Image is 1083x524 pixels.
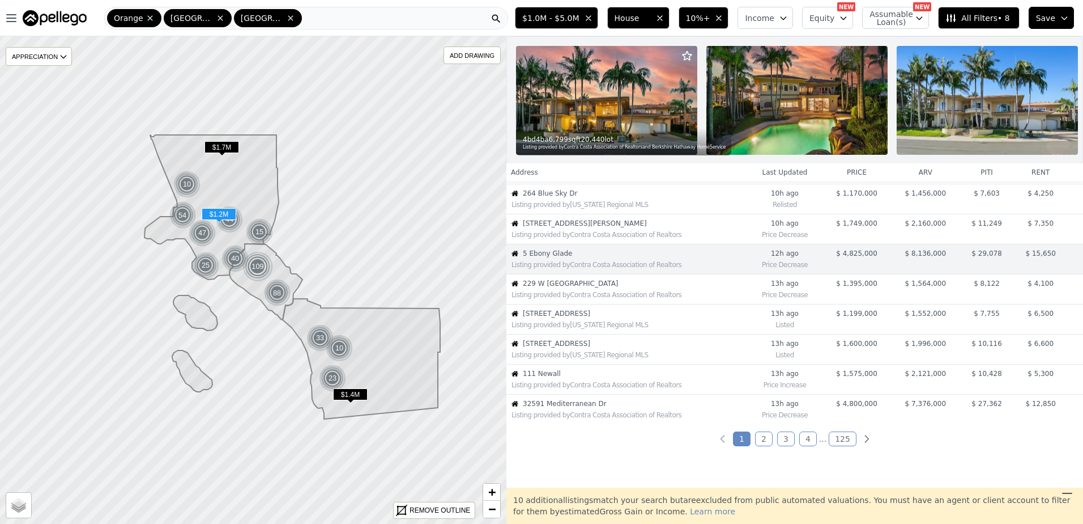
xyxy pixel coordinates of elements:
span: 32591 Mediterranean Dr [523,399,747,408]
img: House [511,250,518,257]
img: g1.png [319,365,347,392]
ul: Pagination [506,433,1083,445]
th: rent [1014,163,1068,181]
span: $ 15,650 [1026,250,1056,257]
span: $1.0M - $5.0M [522,12,579,24]
span: $ 4,100 [1027,280,1054,288]
th: Last Updated [747,163,822,181]
img: House [511,370,518,377]
div: 54 [168,201,197,230]
div: Listing provided by Contra Costa Association of Realtors and Berkshire Hathaway HomeService [523,144,726,151]
span: 5 Ebony Glade [523,249,747,258]
div: Listed [752,348,818,360]
a: Property Photo 14bd4ba6,799sqft20,440lotListing provided byContra Costa Association of Realtorsan... [506,36,1083,164]
span: $ 5,300 [1027,370,1054,378]
div: 10 additional listing s match your search but are excluded from public automated valuations. You ... [506,488,1083,524]
span: $ 1,575,000 [836,370,877,378]
div: 23 [319,365,346,392]
img: g2.png [168,201,198,230]
span: $ 1,395,000 [836,280,877,288]
span: $ 29,078 [971,250,1001,257]
div: Listing provided by Contra Costa Association of Realtors [511,381,747,390]
span: $ 1,749,000 [836,219,877,227]
time: 2025-10-14 03:24 [752,309,818,318]
time: 2025-10-14 03:02 [752,399,818,408]
img: Property Photo 1 [516,46,697,155]
a: Previous page [717,433,728,445]
span: Equity [809,12,834,24]
span: $1.2M [202,208,236,220]
button: Assumable Loan(s) [862,7,929,29]
div: APPRECIATION [6,47,72,66]
span: Income [745,12,774,24]
a: Page 4 [799,432,817,446]
a: Zoom in [483,484,500,501]
span: $ 27,362 [971,400,1001,408]
time: 2025-10-14 04:11 [752,249,818,258]
button: Equity [802,7,853,29]
th: arv [891,163,960,181]
a: Jump forward [819,434,826,443]
div: ADD DRAWING [444,47,500,64]
span: $ 2,121,000 [905,370,946,378]
div: Listing provided by Contra Costa Association of Realtors [511,290,747,299]
span: $ 6,600 [1027,340,1054,348]
button: All Filters• 8 [938,7,1019,29]
span: $ 4,250 [1027,189,1054,197]
time: 2025-10-14 03:02 [752,369,818,378]
img: House [511,400,518,407]
span: $ 8,122 [974,280,1000,288]
div: 88 [263,278,292,307]
time: 2025-10-14 06:34 [752,189,818,198]
span: $ 10,116 [971,340,1001,348]
span: $ 1,564,000 [905,280,946,288]
img: House [511,340,518,347]
span: $ 7,755 [974,310,1000,318]
span: [STREET_ADDRESS][PERSON_NAME] [523,219,747,228]
div: 4 bd 4 ba sqft lot [523,135,726,144]
div: Listing provided by Contra Costa Association of Realtors [511,260,747,269]
div: 10 [173,171,201,198]
a: Page 2 [755,432,773,446]
div: 33 [306,324,334,352]
img: House [511,310,518,317]
div: Listed [752,318,818,329]
img: g1.png [326,335,353,362]
img: House [511,280,518,287]
div: $1.4M [333,388,368,405]
img: g1.png [189,219,216,247]
button: 10%+ [679,7,729,29]
span: $ 12,850 [1026,400,1056,408]
span: 10%+ [686,12,710,24]
div: Listing provided by Contra Costa Association of Realtors [511,411,747,420]
img: House [511,190,518,197]
img: g3.png [242,251,274,282]
span: $ 1,170,000 [836,189,877,197]
div: 15 [246,218,273,246]
img: House [511,220,518,227]
div: Price Increase [752,378,818,390]
span: [GEOGRAPHIC_DATA] [170,12,214,24]
th: price [822,163,891,181]
span: $ 7,376,000 [905,400,946,408]
span: $ 11,249 [971,219,1001,227]
img: Property Photo 2 [706,46,888,155]
div: Price Decrease [752,408,818,420]
span: [GEOGRAPHIC_DATA] [241,12,284,24]
a: Page 3 [777,432,795,446]
img: Pellego [23,10,87,26]
img: g1.png [221,245,249,272]
div: 10 [326,335,353,362]
span: $ 4,800,000 [836,400,877,408]
span: $ 1,199,000 [836,310,877,318]
span: 20,440 [581,135,604,144]
div: NEW [837,2,855,11]
a: Page 125 [829,432,856,446]
span: $ 7,603 [974,189,1000,197]
img: g1.png [246,218,274,246]
div: Price Decrease [752,258,818,269]
div: NEW [913,2,931,11]
img: g1.png [306,324,334,352]
a: Next page [861,433,872,445]
span: Assumable Loan(s) [869,10,906,26]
